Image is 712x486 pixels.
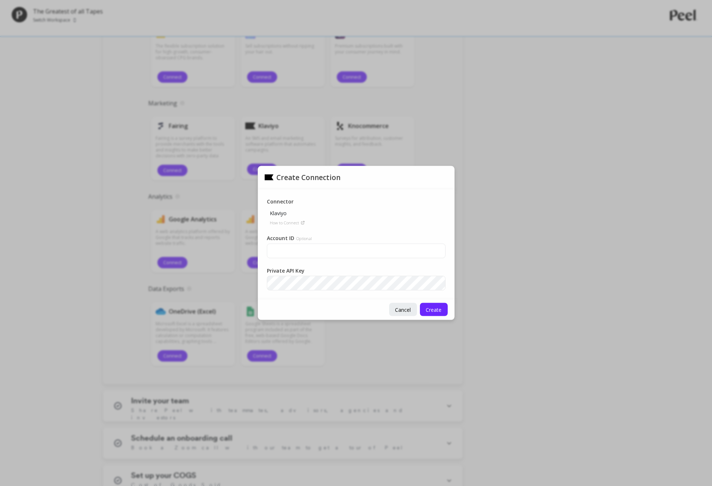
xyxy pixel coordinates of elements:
p: Connector [267,198,294,205]
p: Create Connection [276,173,340,182]
span: Optional [296,236,312,241]
a: How to Connect [270,220,305,226]
button: Create [420,303,448,316]
span: Create [426,306,441,313]
img: api.klaviyo.svg [265,173,273,182]
span: Cancel [395,306,411,313]
label: Private API Key [267,267,307,274]
label: Account ID [267,235,312,242]
p: Klaviyo [267,207,290,220]
button: Cancel [389,303,417,316]
p: How to Connect [270,220,299,226]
